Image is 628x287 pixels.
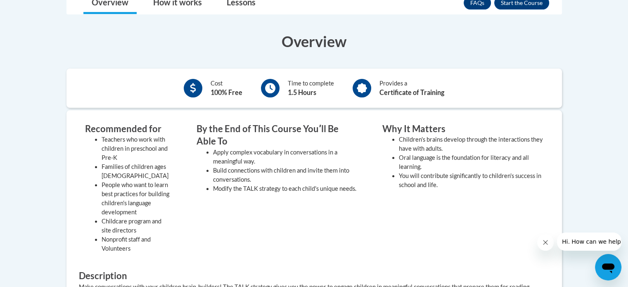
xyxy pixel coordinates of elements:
h3: By the End of This Course Youʹll Be Able To [197,123,358,148]
li: Build connections with children and invite them into conversations. [213,166,358,184]
h3: Recommended for [85,123,172,135]
iframe: Message from company [557,232,621,251]
li: People who want to learn best practices for building children's language development [102,180,172,217]
h3: Why It Matters [382,123,543,135]
li: Nonprofit staff and Volunteers [102,235,172,253]
div: Cost [211,79,242,97]
li: Families of children ages [DEMOGRAPHIC_DATA] [102,162,172,180]
li: Childcare program and site directors [102,217,172,235]
iframe: Close message [537,234,554,251]
b: 1.5 Hours [288,88,316,96]
b: Certificate of Training [379,88,444,96]
li: You will contribute significantly to children's success in school and life. [399,171,543,190]
div: Provides a [379,79,444,97]
li: Modify the TALK strategy to each child's unique needs. [213,184,358,193]
li: Teachers who work with children in preschool and Pre-K [102,135,172,162]
b: 100% Free [211,88,242,96]
h3: Description [79,270,550,282]
li: Apply complex vocabulary in conversations in a meaningful way. [213,148,358,166]
iframe: Button to launch messaging window [595,254,621,280]
li: Children's brains develop through the interactions they have with adults. [399,135,543,153]
h3: Overview [66,31,562,52]
span: Hi. How can we help? [5,6,67,12]
div: Time to complete [288,79,334,97]
li: Oral language is the foundation for literacy and all learning. [399,153,543,171]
